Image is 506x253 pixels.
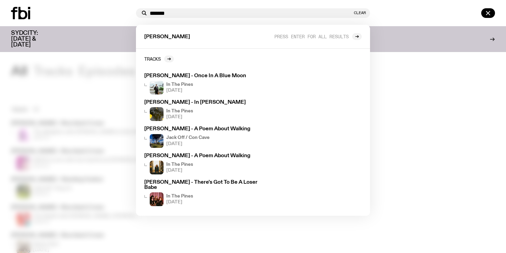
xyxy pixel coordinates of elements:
a: [PERSON_NAME] - Once In A Blue MoonIn The Pines[DATE] [141,71,274,97]
h4: In The Pines [166,194,193,199]
a: [PERSON_NAME] - A Poem About WalkingIn The Pines[DATE] [141,151,274,177]
span: [DATE] [166,115,193,119]
button: Clear [354,11,366,15]
h3: [PERSON_NAME] - A Poem About Walking [144,153,271,159]
h4: In The Pines [166,82,193,87]
h2: Tracks [144,56,161,61]
a: Tracks [144,55,174,62]
span: [DATE] [166,88,193,93]
h3: SYDCITY: [DATE] & [DATE] [11,30,55,48]
a: [PERSON_NAME] - In [PERSON_NAME]In The Pines[DATE] [141,97,274,124]
h3: [PERSON_NAME] - A Poem About Walking [144,126,271,132]
span: [DATE] [166,168,193,173]
span: Press enter for all results [274,34,349,39]
h4: In The Pines [166,109,193,113]
span: [DATE] [166,142,210,146]
span: [PERSON_NAME] [144,34,190,40]
h3: [PERSON_NAME] - There's Got To Be A Loser Babe [144,180,271,190]
h4: In The Pines [166,162,193,167]
h3: [PERSON_NAME] - In [PERSON_NAME] [144,100,271,105]
h4: Jack Off / Con Cave [166,135,210,140]
span: [DATE] [166,200,193,204]
h3: [PERSON_NAME] - Once In A Blue Moon [144,73,271,79]
a: Press enter for all results [274,33,362,40]
a: [PERSON_NAME] - There's Got To Be A Loser BabeIn The Pines[DATE] [141,177,274,209]
a: [PERSON_NAME] - A Poem About WalkingJack Off / Con Cave[DATE] [141,124,274,150]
